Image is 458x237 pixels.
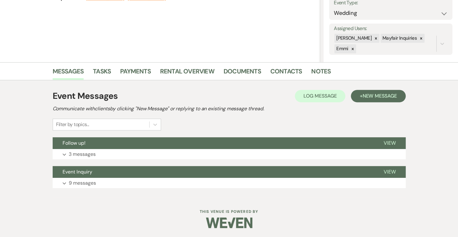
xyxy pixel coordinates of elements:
[53,137,374,149] button: Follow up!
[160,66,214,80] a: Rental Overview
[69,179,96,187] p: 9 messages
[63,140,85,146] span: Follow up!
[53,105,406,112] h2: Communicate with clients by clicking "New Message" or replying to an existing message thread.
[53,178,406,188] button: 9 messages
[374,137,406,149] button: View
[362,93,397,99] span: New Message
[270,66,302,80] a: Contacts
[63,169,92,175] span: Event Inquiry
[295,90,345,102] button: Log Message
[384,169,396,175] span: View
[374,166,406,178] button: View
[334,34,373,43] div: [PERSON_NAME]
[384,140,396,146] span: View
[93,66,111,80] a: Tasks
[69,150,96,158] p: 3 messages
[381,34,418,43] div: Mayfair Inquiries
[351,90,405,102] button: +New Message
[120,66,151,80] a: Payments
[334,44,349,53] div: Emmi
[303,93,337,99] span: Log Message
[53,90,118,103] h1: Event Messages
[53,149,406,160] button: 3 messages
[53,66,84,80] a: Messages
[334,24,448,33] label: Assigned Users:
[56,121,89,128] div: Filter by topics...
[206,212,252,234] img: Weven Logo
[224,66,261,80] a: Documents
[311,66,331,80] a: Notes
[53,166,374,178] button: Event Inquiry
